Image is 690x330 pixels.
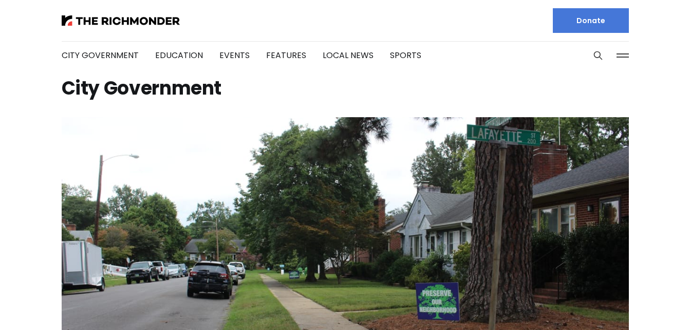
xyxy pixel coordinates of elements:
a: Features [266,49,306,61]
a: City Government [62,49,139,61]
h1: City Government [62,80,629,97]
a: Local News [323,49,374,61]
a: Donate [553,8,629,33]
a: Education [155,49,203,61]
a: Events [219,49,250,61]
img: The Richmonder [62,15,180,26]
button: Search this site [590,48,606,63]
a: Sports [390,49,421,61]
